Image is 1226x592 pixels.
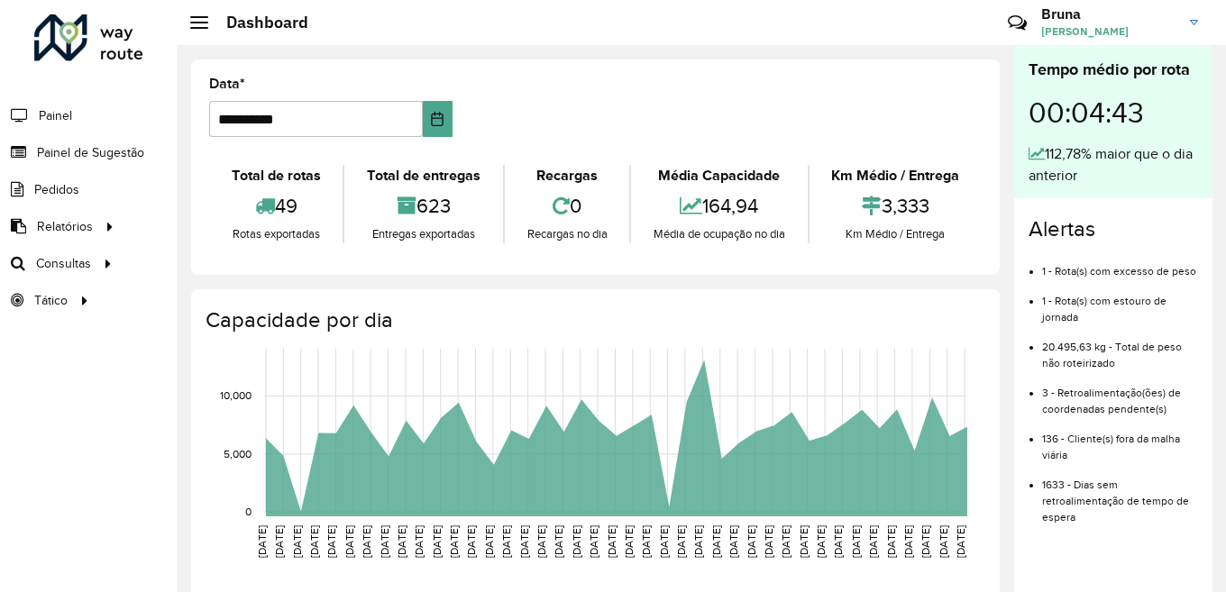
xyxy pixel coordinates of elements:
text: [DATE] [396,525,407,558]
text: [DATE] [535,525,547,558]
li: 20.495,63 kg - Total de peso não roteirizado [1042,325,1198,371]
div: 3,333 [814,187,977,225]
text: [DATE] [938,525,949,558]
text: 10,000 [220,390,252,402]
h4: Alertas [1029,216,1198,242]
text: [DATE] [273,525,285,558]
text: [DATE] [919,525,931,558]
span: Tático [34,291,68,310]
h4: Capacidade por dia [206,307,982,333]
div: 623 [349,187,498,225]
text: [DATE] [902,525,914,558]
text: [DATE] [710,525,722,558]
text: [DATE] [361,525,372,558]
li: 1 - Rota(s) com estouro de jornada [1042,279,1198,325]
text: [DATE] [588,525,599,558]
div: 49 [214,187,338,225]
div: Km Médio / Entrega [814,225,977,243]
text: 0 [245,505,252,517]
div: Recargas no dia [509,225,625,243]
div: Entregas exportadas [349,225,498,243]
text: [DATE] [465,525,477,558]
div: 164,94 [636,187,802,225]
div: Média Capacidade [636,165,802,187]
text: [DATE] [518,525,530,558]
text: [DATE] [571,525,582,558]
text: [DATE] [640,525,652,558]
span: Relatórios [37,217,93,236]
text: [DATE] [746,525,757,558]
text: [DATE] [798,525,810,558]
span: [PERSON_NAME] [1041,23,1176,40]
text: [DATE] [431,525,443,558]
text: [DATE] [692,525,704,558]
text: [DATE] [343,525,355,558]
text: [DATE] [763,525,774,558]
text: [DATE] [815,525,827,558]
li: 3 - Retroalimentação(ões) de coordenadas pendente(s) [1042,371,1198,417]
a: Contato Rápido [998,4,1037,42]
div: Tempo médio por rota [1029,58,1198,82]
text: [DATE] [955,525,966,558]
text: [DATE] [885,525,897,558]
div: 112,78% maior que o dia anterior [1029,143,1198,187]
text: [DATE] [727,525,739,558]
text: [DATE] [850,525,862,558]
span: Pedidos [34,180,79,199]
div: Total de rotas [214,165,338,187]
div: 0 [509,187,625,225]
text: 5,000 [224,448,252,460]
text: [DATE] [553,525,564,558]
span: Consultas [36,254,91,273]
label: Data [209,73,245,95]
text: [DATE] [658,525,670,558]
span: Painel [39,106,72,125]
text: [DATE] [379,525,390,558]
div: 00:04:43 [1029,82,1198,143]
text: [DATE] [483,525,495,558]
text: [DATE] [867,525,879,558]
text: [DATE] [256,525,268,558]
li: 136 - Cliente(s) fora da malha viária [1042,417,1198,463]
text: [DATE] [448,525,460,558]
text: [DATE] [500,525,512,558]
span: Painel de Sugestão [37,143,144,162]
li: 1633 - Dias sem retroalimentação de tempo de espera [1042,463,1198,525]
text: [DATE] [675,525,687,558]
button: Choose Date [423,101,453,137]
text: [DATE] [413,525,425,558]
text: [DATE] [606,525,618,558]
div: Rotas exportadas [214,225,338,243]
li: 1 - Rota(s) com excesso de peso [1042,250,1198,279]
div: Recargas [509,165,625,187]
h2: Dashboard [208,13,308,32]
div: Total de entregas [349,165,498,187]
div: Média de ocupação no dia [636,225,802,243]
text: [DATE] [308,525,320,558]
text: [DATE] [780,525,791,558]
div: Km Médio / Entrega [814,165,977,187]
text: [DATE] [832,525,844,558]
text: [DATE] [291,525,303,558]
text: [DATE] [623,525,635,558]
text: [DATE] [325,525,337,558]
h3: Bruna [1041,5,1176,23]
